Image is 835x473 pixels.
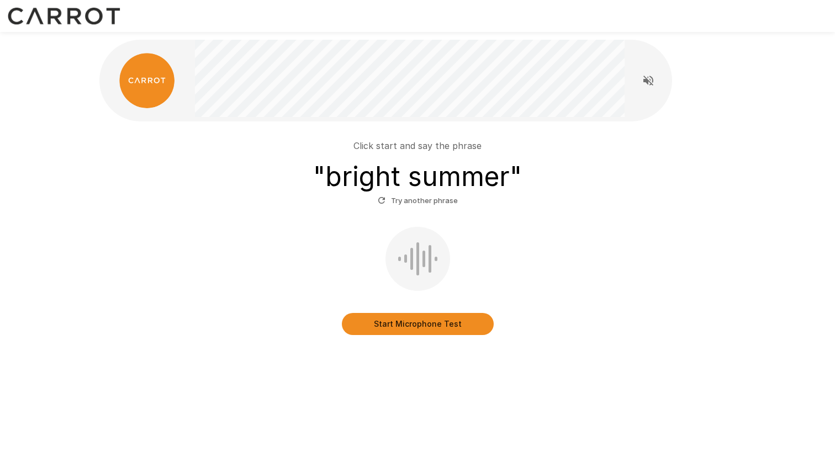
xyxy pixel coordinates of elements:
[637,70,659,92] button: Read questions aloud
[119,53,175,108] img: carrot_logo.png
[375,192,461,209] button: Try another phrase
[353,139,482,152] p: Click start and say the phrase
[342,313,494,335] button: Start Microphone Test
[313,161,522,192] h3: " bright summer "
